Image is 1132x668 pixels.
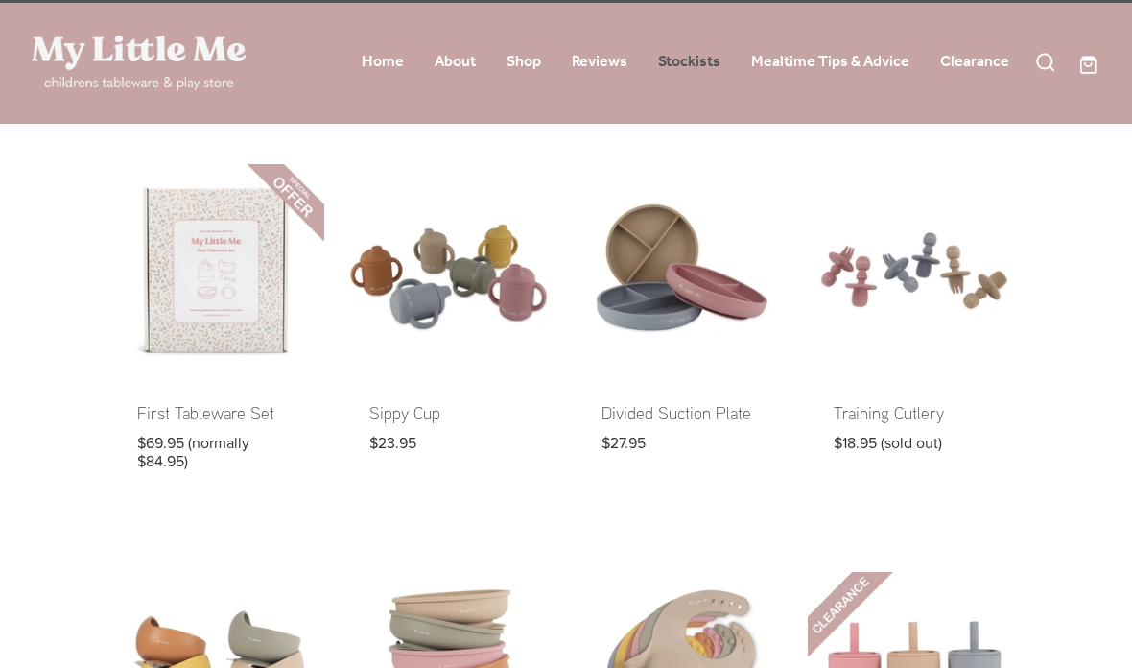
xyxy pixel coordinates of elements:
a: Stockists [658,47,720,77]
a: Clearance [940,47,1009,77]
a: Reviews [572,47,627,77]
a: About [435,47,476,77]
a: Shop [507,47,541,77]
a: Home [362,47,404,77]
a: Mealtime Tips & Advice [751,47,909,77]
